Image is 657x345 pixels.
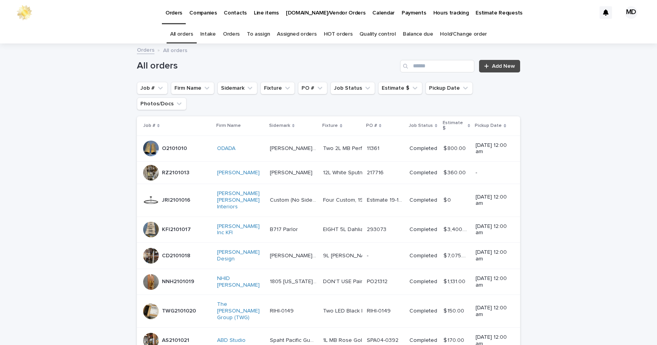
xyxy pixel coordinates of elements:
div: 9L [PERSON_NAME], six boxes parts [323,253,361,259]
a: HOT orders [324,25,353,43]
a: Orders [137,45,154,54]
button: Estimate $ [378,82,422,94]
p: Completed [409,253,437,259]
p: 11361 [367,144,381,152]
button: Job # [137,82,168,94]
tr: O2101010O2101010 ODADA [PERSON_NAME] Downstairs Bath[PERSON_NAME] Downstairs Bath Two 2L MB Perfo... [137,135,520,162]
p: $ 360.00 [443,168,467,176]
tr: TWG2101020TWG2101020 The [PERSON_NAME] Group (TWG) RIHI-0149RIHI-0149 Two LED Black Marset Sconce... [137,295,520,327]
p: [PERSON_NAME] [270,168,314,176]
a: ABD Studio [217,337,246,344]
button: Firm Name [171,82,214,94]
p: PO21312 [367,277,389,285]
div: 12L White Sputnik [323,170,361,176]
p: Job Status [409,121,433,130]
a: Hold/Change order [440,25,487,43]
p: JRI2101016 [162,195,192,204]
p: $ 170.00 [443,336,466,344]
p: Completed [409,337,437,344]
button: PO # [298,82,327,94]
tr: JRI2101016JRI2101016 [PERSON_NAME] [PERSON_NAME] Interiors Custom (No Side Mark indicated)Custom ... [137,184,520,217]
p: TWG2101020 [162,306,197,314]
a: NHID [PERSON_NAME] [217,275,264,289]
p: CD2101018 [162,251,192,259]
p: 293073 [367,225,388,233]
p: [DATE] 12:00 am [476,305,508,318]
button: Fixture [260,82,295,94]
a: To assign [247,25,270,43]
p: Estimate 19-1043 [367,195,405,204]
a: [PERSON_NAME] Design [217,249,264,262]
div: Four Custom, 19 Light, Hoop Fixtures [323,197,361,204]
p: Job # [143,121,155,130]
p: Completed [409,308,437,314]
a: ODADA [217,145,235,152]
a: Assigned orders [277,25,316,43]
p: $ 3,400.00 [443,225,470,233]
p: Completed [409,278,437,285]
p: [DATE] 12:00 am [476,142,508,155]
p: [DATE] 12:00 am [476,249,508,262]
p: $ 1,131.00 [443,277,467,285]
button: Pickup Date [425,82,473,94]
div: 1L MB Rose Gold Murano Table Lamp with Bulb and Finial [323,337,361,344]
p: Firm Name [216,121,241,130]
a: Quality control [359,25,395,43]
p: [DATE] 12:00 am [476,194,508,207]
button: Sidemark [217,82,257,94]
p: NELSON Downstairs Bath [270,144,318,152]
p: Completed [409,170,437,176]
a: [PERSON_NAME] [PERSON_NAME] Interiors [217,190,264,210]
p: [DATE] 12:00 am [476,275,508,289]
input: Search [400,60,474,72]
p: Sidemark [269,121,290,130]
p: Completed [409,145,437,152]
p: Completed [409,226,437,233]
p: 1805 Washington Master Dressing [270,277,318,285]
p: [DATE] 12:00 am [476,223,508,237]
a: Add New [479,60,520,72]
div: Two LED Black Marset Sconces in boxes [323,308,361,314]
a: [PERSON_NAME] Inc KFI [217,223,264,237]
span: Add New [492,63,515,69]
tr: CD2101018CD2101018 [PERSON_NAME] Design [PERSON_NAME]/ [PERSON_NAME][PERSON_NAME]/ [PERSON_NAME] ... [137,243,520,269]
div: DON'T USE Pair, 1L CB Sconces with Salmon Glass [323,278,361,285]
p: KFI2101017 [162,225,192,233]
p: 217716 [367,168,385,176]
p: Grossman/ McKee Chandelier [270,251,318,259]
a: Orders [223,25,240,43]
p: SPA04-0392 [367,336,400,344]
a: The [PERSON_NAME] Group (TWG) [217,301,264,321]
p: Pickup Date [475,121,502,130]
button: Job Status [330,82,375,94]
a: All orders [170,25,193,43]
tr: RZ2101013RZ2101013 [PERSON_NAME] [PERSON_NAME][PERSON_NAME] 12L White Sputnik 217716217716 Comple... [137,162,520,184]
p: AS2101021 [162,336,191,344]
p: Spaht Pacific Guest Room [270,336,318,344]
p: - [367,251,370,259]
p: Estimate $ [443,119,466,133]
tr: KFI2101017KFI2101017 [PERSON_NAME] Inc KFI B717 ParlorB717 Parlor EIGHT 5L Dahlia Sconce 29307329... [137,217,520,243]
a: Balance due [403,25,433,43]
p: PO # [366,121,377,130]
p: All orders [163,45,187,54]
p: O2101010 [162,144,188,152]
p: NNH2101019 [162,277,196,285]
tr: NNH2101019NNH2101019 NHID [PERSON_NAME] 1805 [US_STATE] Master Dressing1805 [US_STATE] Master Dre... [137,269,520,295]
p: Completed [409,197,437,204]
p: $ 800.00 [443,144,467,152]
div: MD [625,6,637,19]
p: $ 7,075.00 [443,251,470,259]
img: 0ffKfDbyRa2Iv8hnaAqg [16,5,33,20]
p: $ 150.00 [443,306,466,314]
p: B717 Parlor [270,225,300,233]
a: Intake [200,25,216,43]
a: [PERSON_NAME] [217,170,260,176]
p: Fixture [322,121,338,130]
p: RIHI-0149 [367,306,392,314]
button: Photos/Docs [137,98,187,110]
p: RIHI-0149 [270,306,295,314]
p: Custom (No Side Mark indicated) [270,195,318,204]
p: RZ2101013 [162,168,191,176]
